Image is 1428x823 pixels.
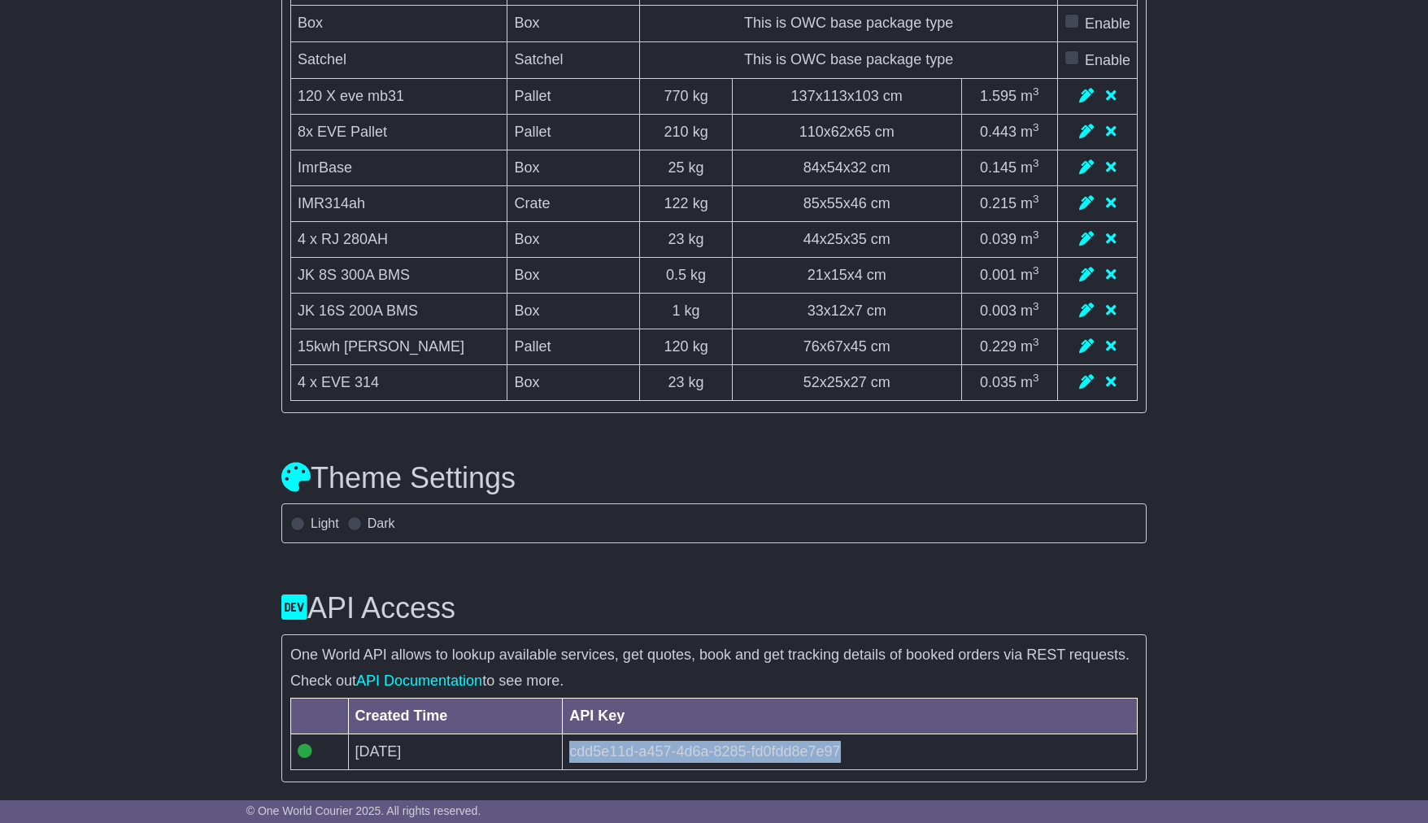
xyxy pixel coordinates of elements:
div: x x [739,193,955,215]
span: 85 [803,195,820,211]
span: 27 [851,374,867,390]
td: Box [507,221,640,257]
span: m [1021,303,1039,319]
span: 137 [791,88,816,104]
td: ImrBase [291,150,507,185]
div: x x [739,300,955,322]
label: Light [311,516,339,531]
span: 0.5 [666,267,686,283]
span: cm [867,267,886,283]
span: 55 [827,195,843,211]
span: kg [689,159,704,176]
sup: 3 [1033,264,1039,277]
span: © One World Courier 2025. All rights reserved. [246,804,481,817]
span: 0.035 [980,374,1017,390]
label: Dark [368,516,395,531]
td: 120 X eve mb31 [291,78,507,114]
span: 23 [668,374,685,390]
a: API Documentation [356,673,482,689]
td: Box [507,257,640,293]
span: 52 [803,374,820,390]
span: m [1021,124,1039,140]
td: 8x EVE Pallet [291,114,507,150]
td: Satchel [507,41,640,78]
span: 770 [664,88,689,104]
td: This is OWC base package type [640,6,1058,42]
span: 0.003 [980,303,1017,319]
label: Enable [1085,50,1130,72]
span: 35 [851,231,867,247]
sup: 3 [1033,85,1039,98]
div: x x [739,264,955,286]
span: 4 [855,267,863,283]
span: 62 [831,124,847,140]
span: 76 [803,338,820,355]
td: Pallet [507,78,640,114]
td: Box [507,150,640,185]
span: 15 [831,267,847,283]
span: 45 [851,338,867,355]
label: Enable [1085,13,1130,35]
span: 113 [823,88,847,104]
span: m [1021,88,1039,104]
div: x x [739,157,955,179]
span: 1 [673,303,681,319]
span: cm [871,231,890,247]
span: kg [689,231,704,247]
td: This is OWC base package type [640,41,1058,78]
div: x x [739,121,955,143]
td: Box [291,6,507,42]
span: cm [871,195,890,211]
td: [DATE] [348,734,563,770]
td: cdd5e11d-a457-4d6a-8285-fd0fdd8e7e97 [563,734,1138,770]
h3: Theme Settings [281,462,1147,494]
span: 0.039 [980,231,1017,247]
p: One World API allows to lookup available services, get quotes, book and get tracking details of b... [290,647,1138,664]
span: 25 [668,159,685,176]
span: m [1021,195,1039,211]
span: 0.443 [980,124,1017,140]
p: Check out to see more. [290,673,1138,690]
span: kg [693,88,708,104]
span: m [1021,267,1039,283]
span: kg [693,124,708,140]
td: Pallet [507,329,640,364]
td: Box [507,293,640,329]
sup: 3 [1033,372,1039,384]
span: 0.145 [980,159,1017,176]
span: 0.215 [980,195,1017,211]
sup: 3 [1033,193,1039,205]
span: cm [871,159,890,176]
span: 0.229 [980,338,1017,355]
span: 0.001 [980,267,1017,283]
span: 32 [851,159,867,176]
sup: 3 [1033,157,1039,169]
span: 44 [803,231,820,247]
span: kg [685,303,700,319]
sup: 3 [1033,229,1039,241]
td: Box [507,364,640,400]
span: 23 [668,231,685,247]
span: cm [871,338,890,355]
td: Box [507,6,640,42]
h3: API Access [281,592,1147,625]
sup: 3 [1033,336,1039,348]
td: IMR314ah [291,185,507,221]
td: Satchel [291,41,507,78]
span: cm [875,124,895,140]
span: 33 [808,303,824,319]
th: Created Time [348,699,563,734]
sup: 3 [1033,300,1039,312]
span: 210 [664,124,689,140]
div: x x [739,85,955,107]
span: kg [689,374,704,390]
span: m [1021,338,1039,355]
sup: 3 [1033,121,1039,133]
span: 67 [827,338,843,355]
span: 120 [664,338,689,355]
span: 110 [799,124,824,140]
span: kg [693,338,708,355]
span: 7 [855,303,863,319]
span: 84 [803,159,820,176]
span: cm [871,374,890,390]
